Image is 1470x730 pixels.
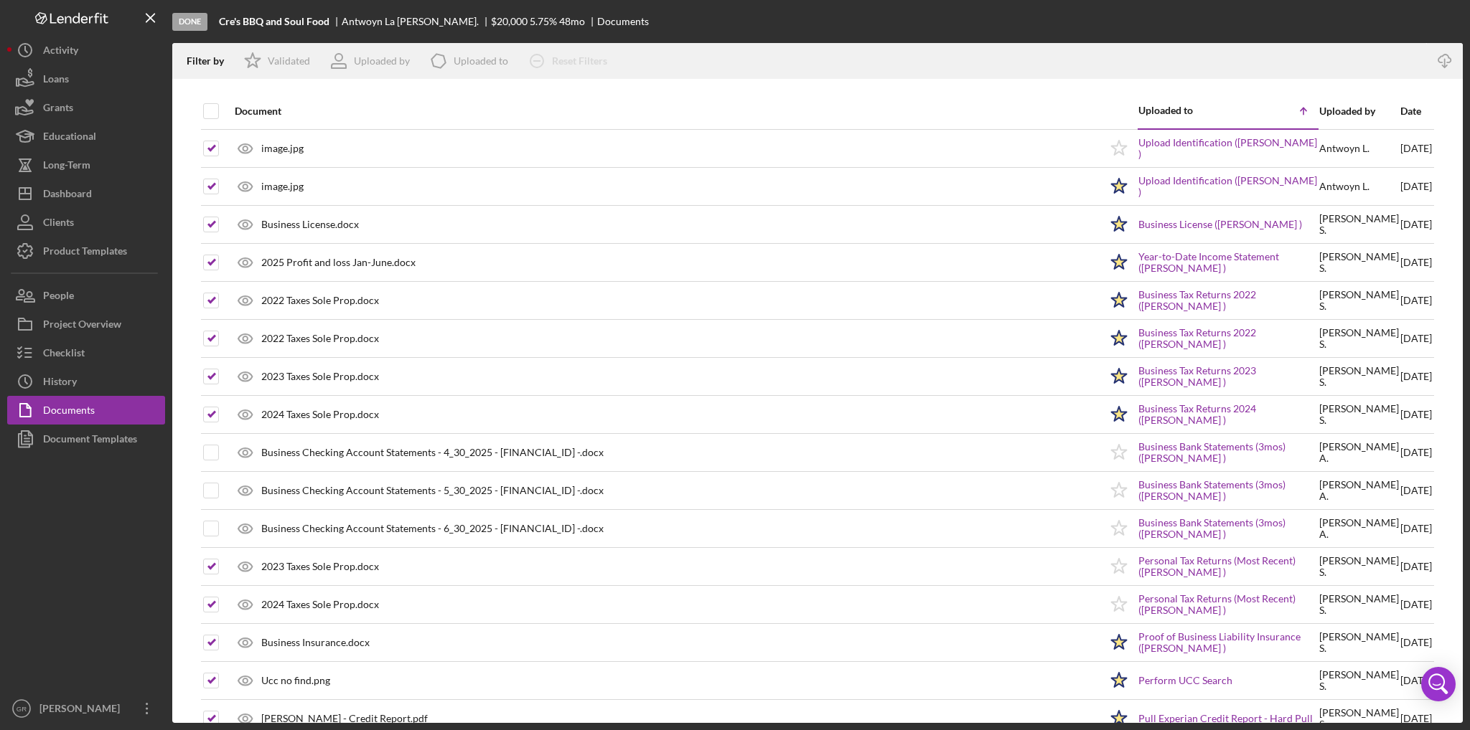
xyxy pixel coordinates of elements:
[1400,283,1432,318] div: [DATE]
[1138,675,1232,686] a: Perform UCC Search
[43,281,74,313] div: People
[261,257,416,268] div: 2025 Profit and loss Jan-June.docx
[43,65,69,97] div: Loans
[1138,555,1318,578] a: Personal Tax Returns (Most Recent) ([PERSON_NAME] )
[261,409,379,420] div: 2024 Taxes Sole Prop.docx
[1138,365,1318,388] a: Business Tax Returns 2023 ([PERSON_NAME] )
[1400,105,1432,117] div: Date
[1319,517,1399,540] div: [PERSON_NAME] A .
[1138,631,1318,654] a: Proof of Business Liability Insurance ([PERSON_NAME] )
[261,561,379,572] div: 2023 Taxes Sole Prop.docx
[1138,289,1318,312] a: Business Tax Returns 2022 ([PERSON_NAME] )
[261,713,428,724] div: [PERSON_NAME] - Credit Report.pdf
[1319,403,1399,426] div: [PERSON_NAME] S .
[559,16,585,27] div: 48 mo
[519,47,622,75] button: Reset Filters
[354,55,410,67] div: Uploaded by
[1138,137,1318,160] a: Upload Identification ([PERSON_NAME] )
[1319,181,1370,192] div: Antwoyn L .
[7,237,165,265] a: Product Templates
[1138,219,1302,230] a: Business License ([PERSON_NAME] )
[7,338,165,367] button: Checklist
[1400,397,1432,432] div: [DATE]
[1319,105,1399,117] div: Uploaded by
[1400,435,1432,470] div: [DATE]
[7,122,165,151] a: Educational
[1400,321,1432,356] div: [DATE]
[1138,175,1318,198] a: Upload Identification ([PERSON_NAME] )
[342,16,491,27] div: Antwoyn La [PERSON_NAME].
[1400,169,1432,204] div: [DATE]
[43,396,95,428] div: Documents
[261,371,379,382] div: 2023 Taxes Sole Prop.docx
[1138,593,1318,616] a: Personal Tax Returns (Most Recent) ([PERSON_NAME] )
[7,93,165,122] button: Grants
[1138,441,1318,464] a: Business Bank Statements (3mos) ([PERSON_NAME] )
[491,15,528,27] span: $20,000
[261,219,359,230] div: Business License.docx
[1400,207,1432,242] div: [DATE]
[7,281,165,310] button: People
[1400,625,1432,660] div: [DATE]
[235,105,1100,117] div: Document
[7,694,165,723] button: GR[PERSON_NAME]
[219,16,329,27] b: Cre's BBQ and Soul Food
[7,208,165,237] button: Clients
[1421,667,1456,701] div: Open Intercom Messenger
[43,367,77,399] div: History
[1138,403,1318,426] a: Business Tax Returns 2024 ([PERSON_NAME] )
[1400,131,1432,167] div: [DATE]
[7,310,165,338] button: Project Overview
[7,425,165,453] button: Document Templates
[1319,707,1399,730] div: [PERSON_NAME] S .
[1319,479,1399,502] div: [PERSON_NAME] A .
[43,36,78,68] div: Activity
[1138,251,1318,274] a: Year-to-Date Income Statement ([PERSON_NAME] )
[261,143,304,154] div: image.jpg
[1138,713,1313,724] a: Pull Experian Credit Report - Hard Pull
[7,65,165,93] button: Loans
[530,16,557,27] div: 5.75 %
[1319,669,1399,692] div: [PERSON_NAME] S .
[1319,593,1399,616] div: [PERSON_NAME] S .
[1319,631,1399,654] div: [PERSON_NAME] S .
[1319,213,1399,236] div: [PERSON_NAME] S .
[7,179,165,208] a: Dashboard
[552,47,607,75] div: Reset Filters
[7,367,165,396] a: History
[1400,359,1432,394] div: [DATE]
[261,523,604,534] div: Business Checking Account Statements - 6_30_2025 - [FINANCIAL_ID] -.docx
[1319,289,1399,312] div: [PERSON_NAME] S .
[43,425,137,457] div: Document Templates
[43,93,73,125] div: Grants
[43,310,121,342] div: Project Overview
[261,599,379,610] div: 2024 Taxes Sole Prop.docx
[1319,251,1399,274] div: [PERSON_NAME] S .
[261,675,330,686] div: Ucc no find.png
[261,181,304,192] div: image.jpg
[454,55,508,67] div: Uploaded to
[1319,143,1370,154] div: Antwoyn L .
[7,396,165,425] button: Documents
[1400,511,1432,546] div: [DATE]
[1138,105,1228,116] div: Uploaded to
[1400,245,1432,280] div: [DATE]
[597,16,649,27] div: Documents
[261,447,604,458] div: Business Checking Account Statements - 4_30_2025 - [FINANCIAL_ID] -.docx
[1400,549,1432,584] div: [DATE]
[1319,365,1399,388] div: [PERSON_NAME] S .
[7,151,165,179] button: Long-Term
[261,485,604,496] div: Business Checking Account Statements - 5_30_2025 - [FINANCIAL_ID] -.docx
[43,122,96,154] div: Educational
[43,151,90,183] div: Long-Term
[43,338,85,371] div: Checklist
[1319,441,1399,464] div: [PERSON_NAME] A .
[17,705,27,713] text: GR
